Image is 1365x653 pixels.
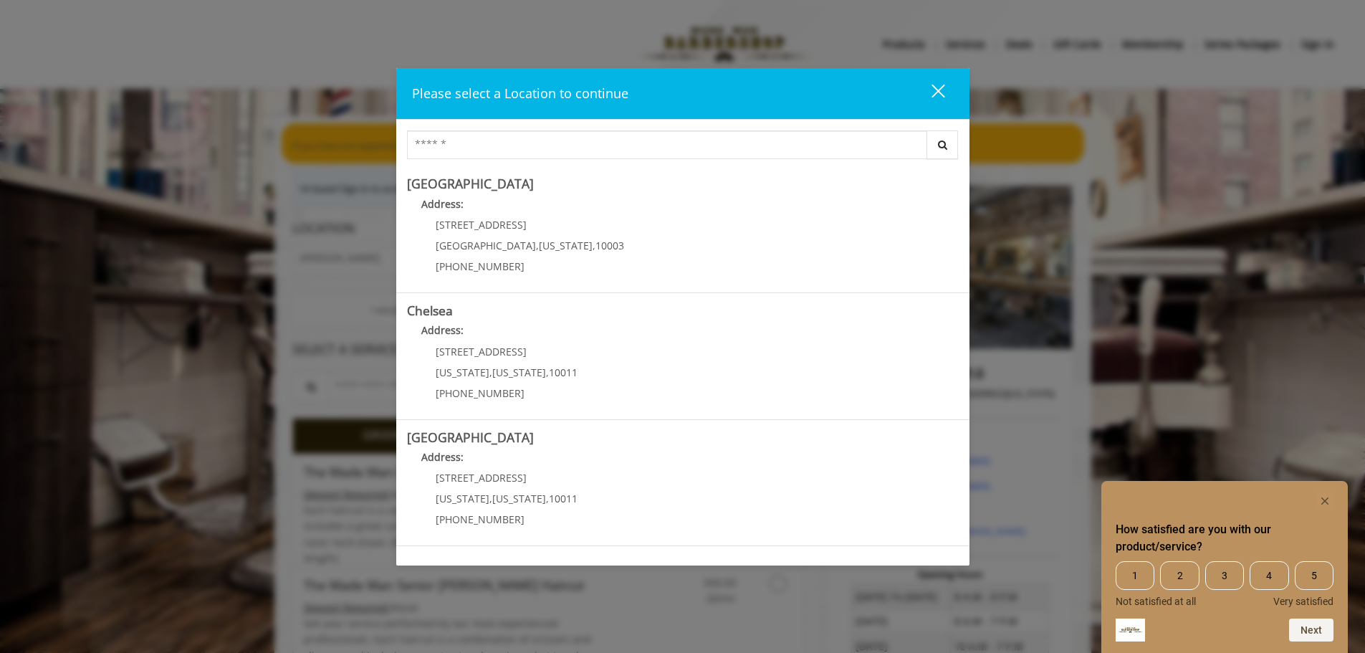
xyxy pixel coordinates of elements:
[1116,521,1333,556] h2: How satisfied are you with our product/service? Select an option from 1 to 5, with 1 being Not sa...
[436,345,527,358] span: [STREET_ADDRESS]
[595,239,624,252] span: 10003
[539,239,593,252] span: [US_STATE]
[546,366,549,379] span: ,
[489,366,492,379] span: ,
[593,239,595,252] span: ,
[1205,561,1244,590] span: 3
[407,130,959,166] div: Center Select
[934,140,951,150] i: Search button
[492,492,546,505] span: [US_STATE]
[436,386,525,400] span: [PHONE_NUMBER]
[1289,619,1333,642] button: Next question
[436,218,527,232] span: [STREET_ADDRESS]
[1250,561,1288,590] span: 4
[436,471,527,485] span: [STREET_ADDRESS]
[1160,561,1199,590] span: 2
[421,197,464,211] b: Address:
[1116,492,1333,642] div: How satisfied are you with our product/service? Select an option from 1 to 5, with 1 being Not sa...
[549,492,578,505] span: 10011
[436,513,525,526] span: [PHONE_NUMBER]
[412,85,628,102] span: Please select a Location to continue
[407,130,927,159] input: Search Center
[549,366,578,379] span: 10011
[1295,561,1333,590] span: 5
[546,492,549,505] span: ,
[407,302,453,319] b: Chelsea
[436,239,536,252] span: [GEOGRAPHIC_DATA]
[905,79,954,108] button: close dialog
[407,175,534,192] b: [GEOGRAPHIC_DATA]
[1116,596,1196,607] span: Not satisfied at all
[421,323,464,337] b: Address:
[1116,561,1333,607] div: How satisfied are you with our product/service? Select an option from 1 to 5, with 1 being Not sa...
[407,429,534,446] b: [GEOGRAPHIC_DATA]
[1116,561,1154,590] span: 1
[536,239,539,252] span: ,
[1273,596,1333,607] span: Very satisfied
[421,450,464,464] b: Address:
[436,366,489,379] span: [US_STATE]
[407,555,451,572] b: Flatiron
[492,366,546,379] span: [US_STATE]
[915,83,944,105] div: close dialog
[436,492,489,505] span: [US_STATE]
[436,259,525,273] span: [PHONE_NUMBER]
[489,492,492,505] span: ,
[1316,492,1333,510] button: Hide survey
